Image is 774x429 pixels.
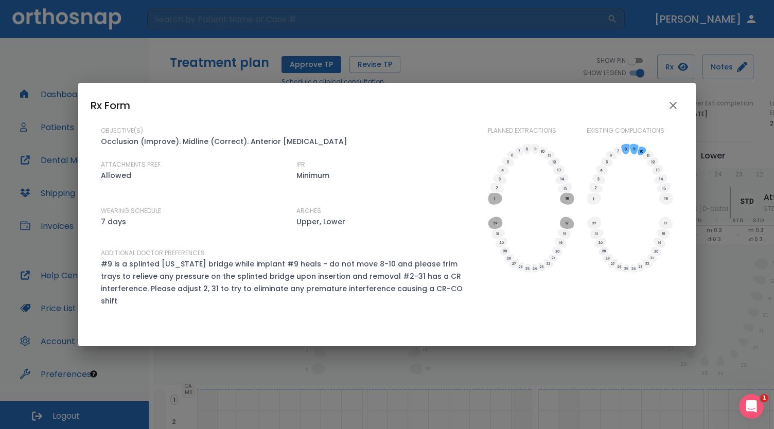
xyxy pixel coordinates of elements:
[739,394,764,419] iframe: Intercom live chat
[296,169,329,182] p: Minimum
[101,126,143,135] p: OBJECTIVE(S)
[488,126,556,135] p: PLANNED EXTRACTIONS
[101,206,161,216] p: WEARING SCHEDULE
[101,135,347,148] p: Occlusion (Improve). Midline (Correct). Anterior [MEDICAL_DATA]
[663,95,683,116] button: close
[587,126,664,135] p: EXISTING COMPLICATIONS
[91,97,130,114] h6: Rx Form
[101,216,126,228] p: 7 days
[101,169,131,182] p: Allowed
[101,248,205,258] p: ADDITIONAL DOCTOR PREFERENCES
[296,216,345,228] p: Upper, Lower
[760,394,768,402] span: 1
[101,160,162,169] p: ATTACHMENTS PREF.
[296,160,305,169] p: IPR
[101,258,476,307] p: #9 is a splinted [US_STATE] bridge while implant #9 heals - do not move 8-10 and please trim tray...
[296,206,321,216] p: ARCHES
